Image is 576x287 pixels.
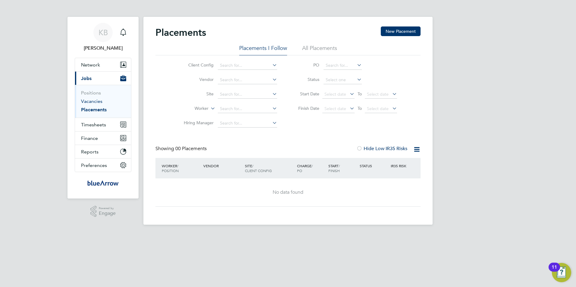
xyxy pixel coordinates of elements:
button: New Placement [381,26,421,36]
span: To [356,90,364,98]
span: Select date [324,106,346,111]
input: Search for... [218,119,277,128]
span: Network [81,62,100,68]
button: Timesheets [75,118,131,131]
span: Select date [367,106,389,111]
span: Karl Bittner [75,45,131,52]
input: Select one [324,76,362,84]
span: KB [99,29,108,36]
span: / Position [162,163,179,173]
button: Jobs [75,72,131,85]
span: Select date [367,91,389,97]
button: Open Resource Center, 11 new notifications [552,263,571,282]
nav: Main navigation [67,17,139,199]
a: Positions [81,90,101,96]
input: Search for... [218,61,277,70]
div: Status [358,160,390,171]
span: / Client Config [245,163,272,173]
label: Finish Date [292,106,319,111]
a: Go to home page [75,178,131,188]
a: Vacancies [81,98,102,104]
li: All Placements [302,45,337,55]
a: Powered byEngage [90,206,116,217]
div: 11 [552,267,557,275]
input: Search for... [218,90,277,99]
li: Placements I Follow [239,45,287,55]
label: Hide Low IR35 Risks [356,146,407,152]
div: Worker [160,160,202,176]
button: Reports [75,145,131,158]
div: Start [327,160,358,176]
h2: Placements [155,26,206,39]
label: Hiring Manager [179,120,214,125]
label: Status [292,77,319,82]
span: / PO [297,163,313,173]
input: Search for... [218,105,277,113]
div: Vendor [202,160,243,171]
span: / Finish [328,163,340,173]
div: Showing [155,146,208,152]
span: Preferences [81,162,107,168]
span: To [356,104,364,112]
span: Jobs [81,76,92,81]
input: Search for... [218,76,277,84]
button: Network [75,58,131,71]
label: Client Config [179,62,214,68]
span: Timesheets [81,122,106,128]
input: Search for... [324,61,362,70]
label: Start Date [292,91,319,97]
label: Vendor [179,77,214,82]
span: Select date [324,91,346,97]
div: Jobs [75,85,131,118]
span: Engage [99,211,116,216]
div: Site [243,160,296,176]
a: KB[PERSON_NAME] [75,23,131,52]
label: PO [292,62,319,68]
span: Powered by [99,206,116,211]
div: Charge [296,160,327,176]
span: Reports [81,149,99,155]
label: Site [179,91,214,97]
span: Finance [81,135,98,141]
img: bluearrow-logo-retina.png [87,178,119,188]
a: Placements [81,107,107,113]
button: Preferences [75,159,131,172]
label: Worker [174,106,208,112]
div: IR35 Risk [389,160,410,171]
span: 00 Placements [175,146,207,152]
div: No data found [161,189,415,196]
button: Finance [75,131,131,145]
